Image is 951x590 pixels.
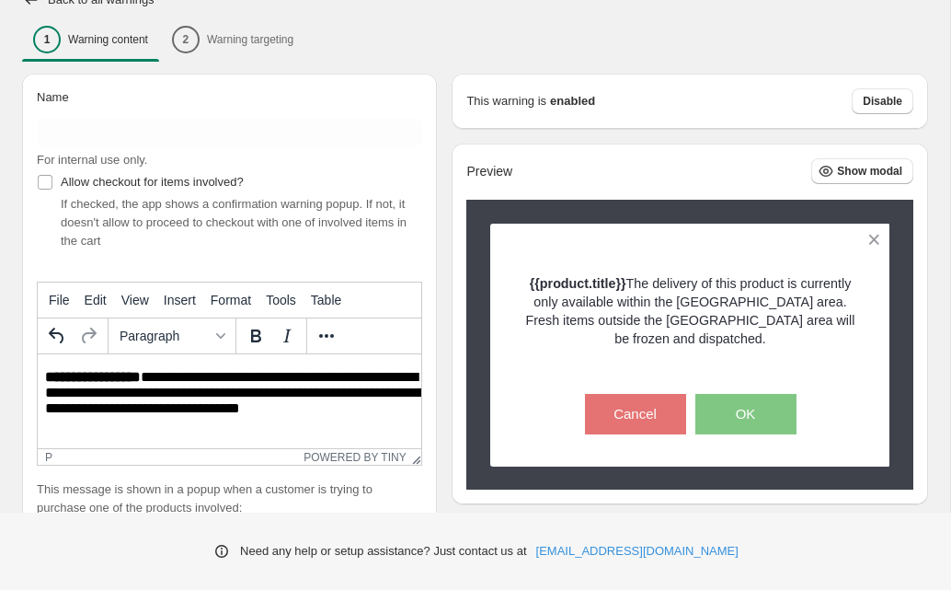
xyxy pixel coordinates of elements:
[407,449,422,465] div: Resize
[68,32,148,47] p: Warning content
[49,293,70,307] span: File
[121,293,149,307] span: View
[61,197,407,248] span: If checked, the app shows a confirmation warning popup. If not, it doesn't allow to proceed to ch...
[837,164,902,179] span: Show modal
[33,26,61,53] div: 1
[73,320,104,352] button: Redo
[85,293,107,307] span: Edit
[211,293,251,307] span: Format
[112,320,232,352] button: Formats
[271,320,303,352] button: Italic
[7,15,376,95] body: Rich Text Area. Press ALT-0 for help.
[466,92,546,110] p: This warning is
[550,92,595,110] strong: enabled
[466,164,512,179] h2: Preview
[530,276,626,291] strong: {{product.title}}
[37,480,422,517] p: This message is shown in a popup when a customer is trying to purchase one of the products involved:
[120,329,210,343] span: Paragraph
[536,542,739,561] a: [EMAIL_ADDRESS][DOMAIN_NAME]
[61,175,244,189] span: Allow checkout for items involved?
[852,88,913,114] button: Disable
[695,394,796,434] button: OK
[311,293,341,307] span: Table
[240,320,271,352] button: Bold
[37,153,147,167] span: For internal use only.
[38,354,421,448] iframe: Rich Text Area
[266,293,296,307] span: Tools
[522,274,857,348] p: The delivery of this product is currently only available within the [GEOGRAPHIC_DATA] area. Fresh...
[22,20,159,59] button: 1Warning content
[164,293,196,307] span: Insert
[585,394,686,434] button: Cancel
[311,320,342,352] button: More...
[45,451,52,464] div: p
[811,158,913,184] button: Show modal
[304,451,407,464] a: Powered by Tiny
[41,320,73,352] button: Undo
[37,90,69,104] span: Name
[863,94,902,109] span: Disable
